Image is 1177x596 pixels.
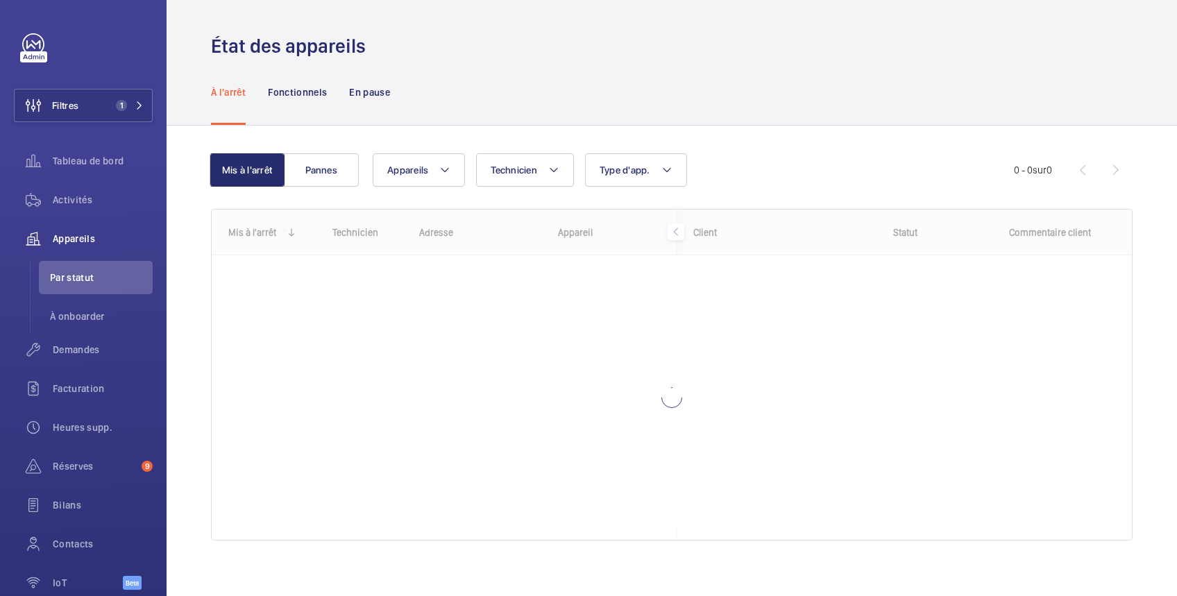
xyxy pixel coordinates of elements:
span: Facturation [53,382,153,395]
p: Fonctionnels [268,85,327,99]
span: Filtres [52,99,78,112]
button: Filtres1 [14,89,153,122]
span: Appareils [53,232,153,246]
span: Type d'app. [600,164,650,176]
span: Réserves [53,459,136,473]
button: Type d'app. [585,153,687,187]
button: Mis à l'arrêt [210,153,285,187]
span: Par statut [50,271,153,284]
span: Demandes [53,343,153,357]
button: Pannes [284,153,359,187]
span: À onboarder [50,309,153,323]
span: Beta [123,576,142,590]
span: Technicien [491,164,537,176]
span: sur [1033,164,1047,176]
span: Appareils [387,164,428,176]
p: En pause [349,85,390,99]
p: À l'arrêt [211,85,246,99]
span: Heures supp. [53,420,153,434]
button: Technicien [476,153,574,187]
span: Tableau de bord [53,154,153,168]
span: Activités [53,193,153,207]
span: 0 - 0 0 [1014,165,1052,175]
span: Bilans [53,498,153,512]
h1: État des appareils [211,33,374,59]
span: 1 [116,100,127,111]
span: IoT [53,576,123,590]
span: 9 [142,461,153,472]
button: Appareils [373,153,465,187]
span: Contacts [53,537,153,551]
